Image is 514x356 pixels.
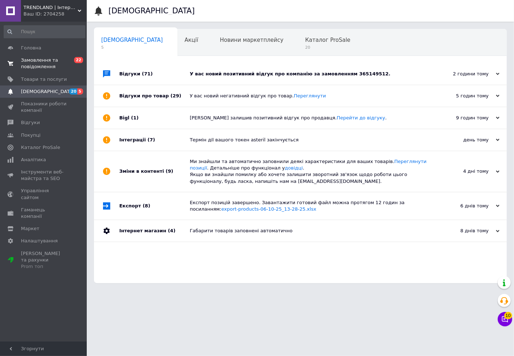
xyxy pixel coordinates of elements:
[142,71,153,76] span: (71)
[21,88,74,95] span: [DEMOGRAPHIC_DATA]
[285,165,303,171] a: довідці
[190,93,427,99] div: У вас новий негативний відгук про товар.
[69,88,77,95] span: 20
[220,37,283,43] span: Новини маркетплейсу
[427,228,500,234] div: 8 днів тому
[337,115,385,120] a: Перейти до відгуку
[21,101,67,114] span: Показники роботи компанії
[108,6,195,15] h1: [DEMOGRAPHIC_DATA]
[305,37,350,43] span: Каталог ProSale
[21,57,67,70] span: Замовлення та повідомлення
[21,119,40,126] span: Відгуки
[427,168,500,175] div: 4 дні тому
[23,4,78,11] span: TRENDLAND | Інтернет-магазин
[427,115,500,121] div: 9 годин тому
[23,11,87,17] div: Ваш ID: 2704258
[190,71,427,77] div: У вас новий позитивний відгук про компанію за замовленням 365149512.
[21,225,39,232] span: Маркет
[21,132,40,139] span: Покупці
[185,37,198,43] span: Акції
[171,93,181,98] span: (29)
[119,107,190,129] div: Bigl
[190,228,427,234] div: Габарити товарів заповнені автоматично
[101,45,163,50] span: 5
[168,228,175,233] span: (4)
[131,115,139,120] span: (1)
[119,85,190,107] div: Відгуки про товар
[143,203,150,208] span: (8)
[119,192,190,220] div: Експорт
[74,57,83,63] span: 22
[119,129,190,151] div: Інтеграції
[21,263,67,270] div: Prom топ
[21,144,60,151] span: Каталог ProSale
[190,137,427,143] div: Термін дії вашого токен asteril закінчується
[101,37,163,43] span: [DEMOGRAPHIC_DATA]
[21,188,67,201] span: Управління сайтом
[119,220,190,242] div: Інтернет магазин
[498,312,512,326] button: Чат з покупцем10
[166,168,173,174] span: (9)
[504,312,512,319] span: 10
[427,93,500,99] div: 5 годин тому
[21,169,67,182] span: Інструменти веб-майстра та SEO
[427,71,500,77] div: 2 години тому
[21,76,67,83] span: Товари та послуги
[77,88,83,95] span: 5
[21,45,41,51] span: Головна
[119,63,190,85] div: Відгуки
[21,157,46,163] span: Аналітика
[4,25,85,38] input: Пошук
[190,158,427,185] div: Ми знайшли та автоматично заповнили деякі характеристики для ваших товарів. . Детальніше про функ...
[427,203,500,209] div: 6 днів тому
[119,151,190,192] div: Зміни в контенті
[190,199,427,212] div: Експорт позицій завершено. Завантажити готовий файл можна протягом 12 годин за посиланням:
[427,137,500,143] div: день тому
[305,45,350,50] span: 20
[21,207,67,220] span: Гаманець компанії
[221,206,316,212] a: export-products-06-10-25_13-28-25.xlsx
[21,250,67,270] span: [PERSON_NAME] та рахунки
[147,137,155,142] span: (7)
[190,115,427,121] div: [PERSON_NAME] залишив позитивний відгук про продавця. .
[21,238,58,244] span: Налаштування
[294,93,326,98] a: Переглянути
